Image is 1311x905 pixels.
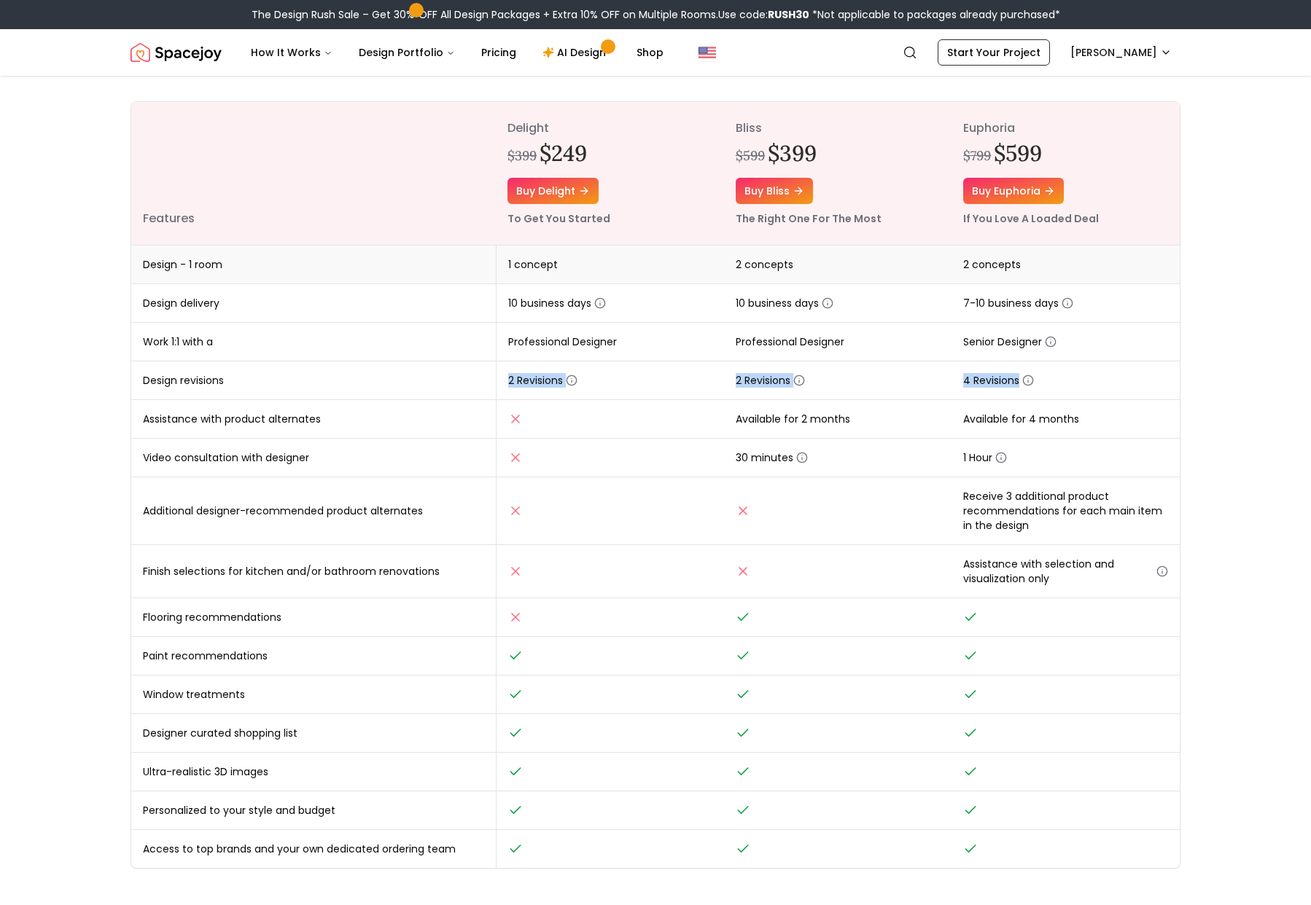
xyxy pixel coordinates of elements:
[963,211,1099,226] small: If You Love A Loaded Deal
[963,450,1007,465] span: 1 Hour
[507,120,712,137] p: delight
[963,334,1057,349] span: Senior Designer
[736,450,808,465] span: 30 minutes
[131,323,496,361] td: Work 1:1 with a
[718,7,809,22] span: Use code:
[625,38,675,67] a: Shop
[131,791,496,830] td: Personalized to your style and budget
[252,7,1060,22] div: The Design Rush Sale – Get 30% OFF All Design Packages + Extra 10% OFF on Multiple Rooms.
[131,477,496,545] td: Additional designer-recommended product alternates
[507,178,599,204] a: Buy delight
[131,637,496,675] td: Paint recommendations
[994,140,1042,166] h2: $599
[963,296,1073,310] span: 7-10 business days
[963,146,991,166] div: $799
[736,120,941,137] p: bliss
[131,830,496,869] td: Access to top brands and your own dedicated ordering team
[131,714,496,753] td: Designer curated shopping list
[131,38,222,67] a: Spacejoy
[131,675,496,714] td: Window treatments
[736,334,844,349] span: Professional Designer
[131,38,222,67] img: Spacejoy Logo
[736,146,765,166] div: $599
[768,7,809,22] b: RUSH30
[131,361,496,400] td: Design revisions
[736,373,805,388] span: 2 Revisions
[507,211,610,226] small: To Get You Started
[736,211,882,226] small: The Right One For The Most
[507,146,537,166] div: $399
[736,257,793,272] span: 2 concepts
[809,7,1060,22] span: *Not applicable to packages already purchased*
[347,38,467,67] button: Design Portfolio
[531,38,622,67] a: AI Design
[131,598,496,637] td: Flooring recommendations
[963,120,1168,137] p: euphoria
[540,140,587,166] h2: $249
[952,400,1180,439] td: Available for 4 months
[131,400,496,439] td: Assistance with product alternates
[768,140,817,166] h2: $399
[963,557,1168,586] span: Assistance with selection and visualization only
[131,102,496,246] th: Features
[131,284,496,323] td: Design delivery
[239,38,344,67] button: How It Works
[508,334,617,349] span: Professional Designer
[508,296,606,310] span: 10 business days
[952,477,1180,545] td: Receive 3 additional product recommendations for each main item in the design
[963,373,1034,388] span: 4 Revisions
[131,439,496,477] td: Video consultation with designer
[131,29,1180,76] nav: Global
[736,178,813,204] a: Buy bliss
[131,545,496,598] td: Finish selections for kitchen and/or bathroom renovations
[508,373,577,388] span: 2 Revisions
[508,257,558,272] span: 1 concept
[699,44,716,61] img: United States
[938,39,1050,66] a: Start Your Project
[963,257,1021,272] span: 2 concepts
[131,753,496,791] td: Ultra-realistic 3D images
[963,178,1064,204] a: Buy euphoria
[239,38,675,67] nav: Main
[724,400,952,439] td: Available for 2 months
[1062,39,1180,66] button: [PERSON_NAME]
[470,38,528,67] a: Pricing
[736,296,833,310] span: 10 business days
[131,246,496,284] td: Design - 1 room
